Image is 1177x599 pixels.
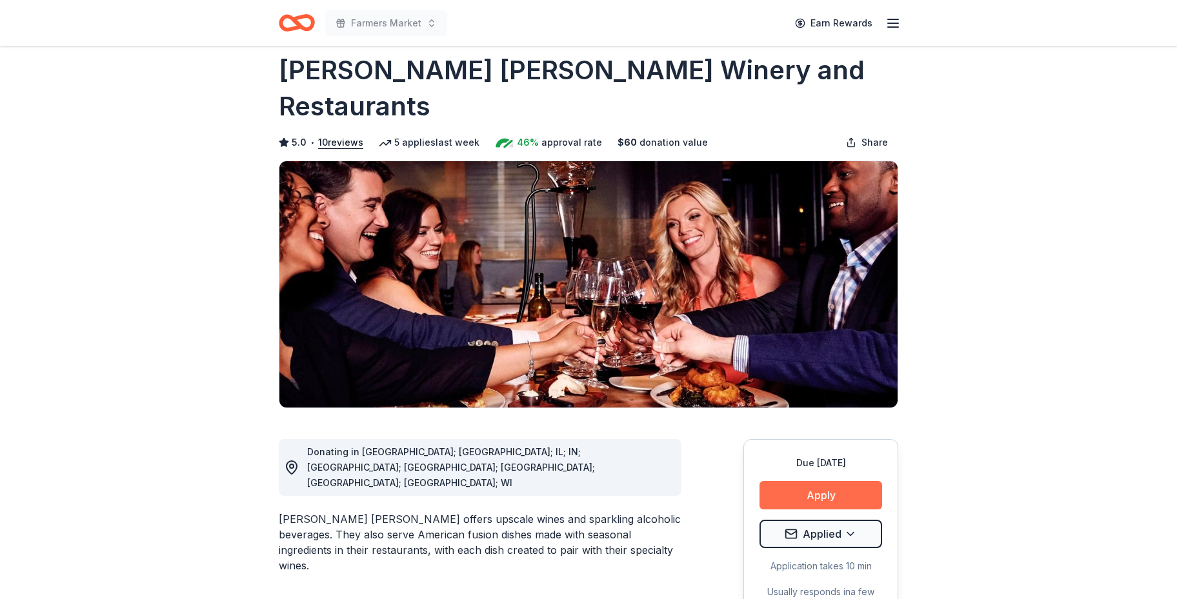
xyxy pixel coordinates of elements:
[760,481,882,509] button: Apply
[760,455,882,471] div: Due [DATE]
[279,52,898,124] h1: [PERSON_NAME] [PERSON_NAME] Winery and Restaurants
[279,8,315,38] a: Home
[379,135,479,150] div: 5 applies last week
[517,135,539,150] span: 46%
[351,15,421,31] span: Farmers Market
[760,558,882,574] div: Application takes 10 min
[279,161,898,408] img: Image for Cooper's Hawk Winery and Restaurants
[803,525,841,542] span: Applied
[307,446,595,488] span: Donating in [GEOGRAPHIC_DATA]; [GEOGRAPHIC_DATA]; IL; IN; [GEOGRAPHIC_DATA]; [GEOGRAPHIC_DATA]; [...
[325,10,447,36] button: Farmers Market
[836,130,898,155] button: Share
[861,135,888,150] span: Share
[279,511,681,573] div: [PERSON_NAME] [PERSON_NAME] offers upscale wines and sparkling alcoholic beverages. They also ser...
[618,135,637,150] span: $ 60
[292,135,307,150] span: 5.0
[639,135,708,150] span: donation value
[787,12,880,35] a: Earn Rewards
[318,135,363,150] button: 10reviews
[310,137,315,148] span: •
[760,520,882,548] button: Applied
[541,135,602,150] span: approval rate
